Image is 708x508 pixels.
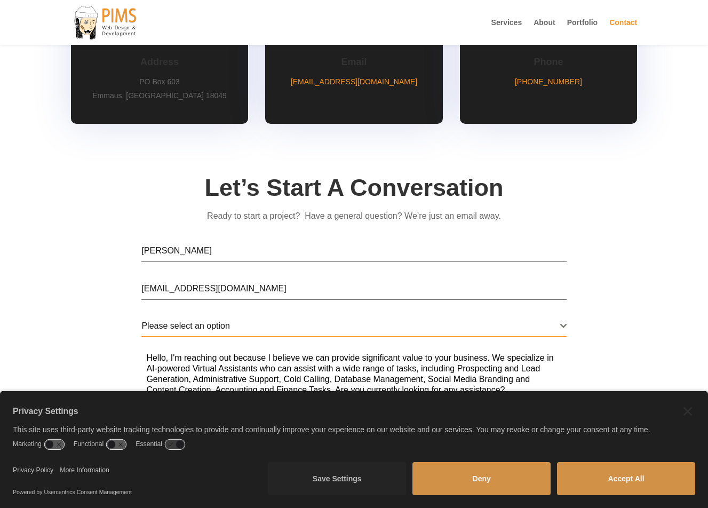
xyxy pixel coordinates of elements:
input: * Email Address [141,278,566,300]
a: [PHONE_NUMBER] [515,77,582,86]
span: Address [140,57,179,67]
span: Phone [534,57,563,67]
input: * Name [141,240,566,262]
a: About [534,19,555,45]
p: Ready to start a project? Have a general question? We’re just an email away. [141,208,568,225]
h2: Let’s Start A Conversation [141,173,568,208]
span: Email [341,57,367,67]
a: [EMAIL_ADDRESS][DOMAIN_NAME] [291,77,417,86]
span: Please select an option [141,316,560,336]
img: PIMS Web Design & Development LLC [73,5,138,41]
p: PO Box 603 Emmaus, [GEOGRAPHIC_DATA] 18049 [82,75,238,102]
a: Services [491,19,522,45]
span: Please select an option [141,321,229,330]
a: Portfolio [567,19,598,45]
span: Please select an option [141,316,566,337]
a: Contact [609,19,637,45]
